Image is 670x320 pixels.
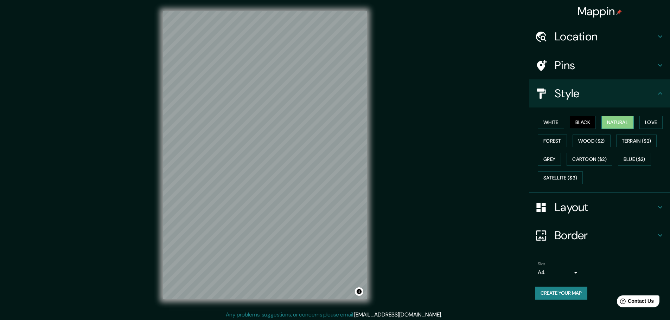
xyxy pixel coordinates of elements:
[538,153,561,166] button: Grey
[538,135,567,148] button: Forest
[639,116,663,129] button: Love
[355,287,363,296] button: Toggle attribution
[442,311,443,319] div: .
[578,4,622,18] h4: Mappin
[555,86,656,100] h4: Style
[618,153,651,166] button: Blue ($2)
[601,116,634,129] button: Natural
[570,116,596,129] button: Black
[607,293,662,312] iframe: Help widget launcher
[163,11,367,299] canvas: Map
[555,30,656,44] h4: Location
[538,116,564,129] button: White
[535,287,587,300] button: Create your map
[555,200,656,214] h4: Layout
[616,9,622,15] img: pin-icon.png
[529,22,670,51] div: Location
[354,311,441,318] a: [EMAIL_ADDRESS][DOMAIN_NAME]
[529,51,670,79] div: Pins
[567,153,612,166] button: Cartoon ($2)
[529,221,670,249] div: Border
[529,79,670,107] div: Style
[555,228,656,242] h4: Border
[555,58,656,72] h4: Pins
[538,267,580,278] div: A4
[226,311,442,319] p: Any problems, suggestions, or concerns please email .
[443,311,445,319] div: .
[616,135,657,148] button: Terrain ($2)
[538,261,545,267] label: Size
[538,171,583,184] button: Satellite ($3)
[573,135,611,148] button: Wood ($2)
[529,193,670,221] div: Layout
